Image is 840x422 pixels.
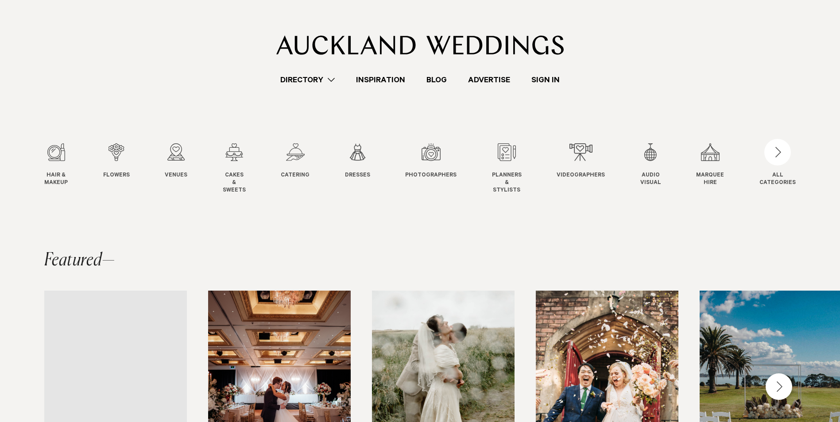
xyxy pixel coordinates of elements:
[103,143,130,180] a: Flowers
[345,143,370,180] a: Dresses
[165,143,205,194] swiper-slide: 3 / 12
[165,172,187,180] span: Venues
[223,143,263,194] swiper-slide: 4 / 12
[696,143,742,194] swiper-slide: 11 / 12
[492,143,539,194] swiper-slide: 8 / 12
[103,172,130,180] span: Flowers
[557,172,605,180] span: Videographers
[759,143,796,185] button: ALLCATEGORIES
[521,74,570,86] a: Sign In
[276,35,564,55] img: Auckland Weddings Logo
[640,143,661,187] a: Audio Visual
[492,143,522,194] a: Planners & Stylists
[223,172,246,194] span: Cakes & Sweets
[492,172,522,194] span: Planners & Stylists
[345,143,388,194] swiper-slide: 6 / 12
[557,143,605,180] a: Videographers
[405,172,457,180] span: Photographers
[416,74,457,86] a: Blog
[640,172,661,187] span: Audio Visual
[457,74,521,86] a: Advertise
[640,143,679,194] swiper-slide: 10 / 12
[44,172,68,187] span: Hair & Makeup
[557,143,623,194] swiper-slide: 9 / 12
[281,172,310,180] span: Catering
[44,143,68,187] a: Hair & Makeup
[103,143,147,194] swiper-slide: 2 / 12
[759,172,796,187] div: ALL CATEGORIES
[281,143,327,194] swiper-slide: 5 / 12
[345,172,370,180] span: Dresses
[165,143,187,180] a: Venues
[44,143,85,194] swiper-slide: 1 / 12
[281,143,310,180] a: Catering
[696,143,724,187] a: Marquee Hire
[696,172,724,187] span: Marquee Hire
[270,74,345,86] a: Directory
[405,143,474,194] swiper-slide: 7 / 12
[223,143,246,194] a: Cakes & Sweets
[345,74,416,86] a: Inspiration
[405,143,457,180] a: Photographers
[44,252,115,269] h2: Featured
